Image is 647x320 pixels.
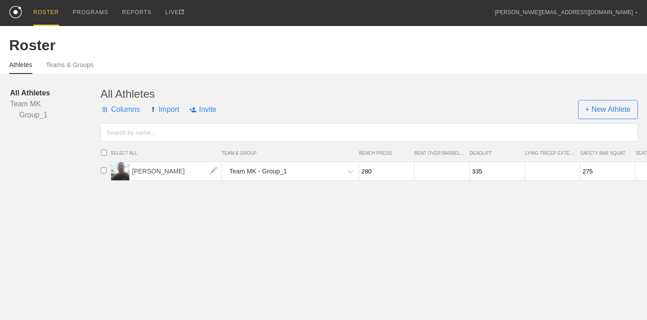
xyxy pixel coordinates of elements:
span: Import [150,96,179,123]
a: Athletes [9,61,32,74]
span: Invite [189,96,216,123]
div: ▼ [635,10,638,16]
img: logo [9,6,22,18]
span: Columns [101,96,140,123]
span: BENCH PRESS [359,151,410,156]
a: All Athletes [10,88,101,99]
span: + New Athlete [578,100,638,119]
div: Team MK - Group_1 [229,163,287,180]
span: LYING TRICEP EXTENSION [525,151,576,156]
iframe: Chat Widget [601,276,647,320]
span: SELECT ALL [111,151,222,156]
span: [PERSON_NAME] [130,162,222,180]
a: Group_1 [10,110,101,121]
a: Teams & Groups [46,61,94,73]
a: [PERSON_NAME] [130,167,222,175]
img: edit.png [204,162,223,180]
span: TEAM & GROUP [222,151,359,156]
div: Roster [9,37,638,54]
span: BENT OVER BARBELL ROW [414,151,465,156]
a: Team MK [10,99,101,110]
input: Search by name... [101,123,638,142]
span: DEADLIFT [470,151,520,156]
span: SAFETY BAR SQUAT [580,151,631,156]
div: All Athletes [101,88,638,100]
